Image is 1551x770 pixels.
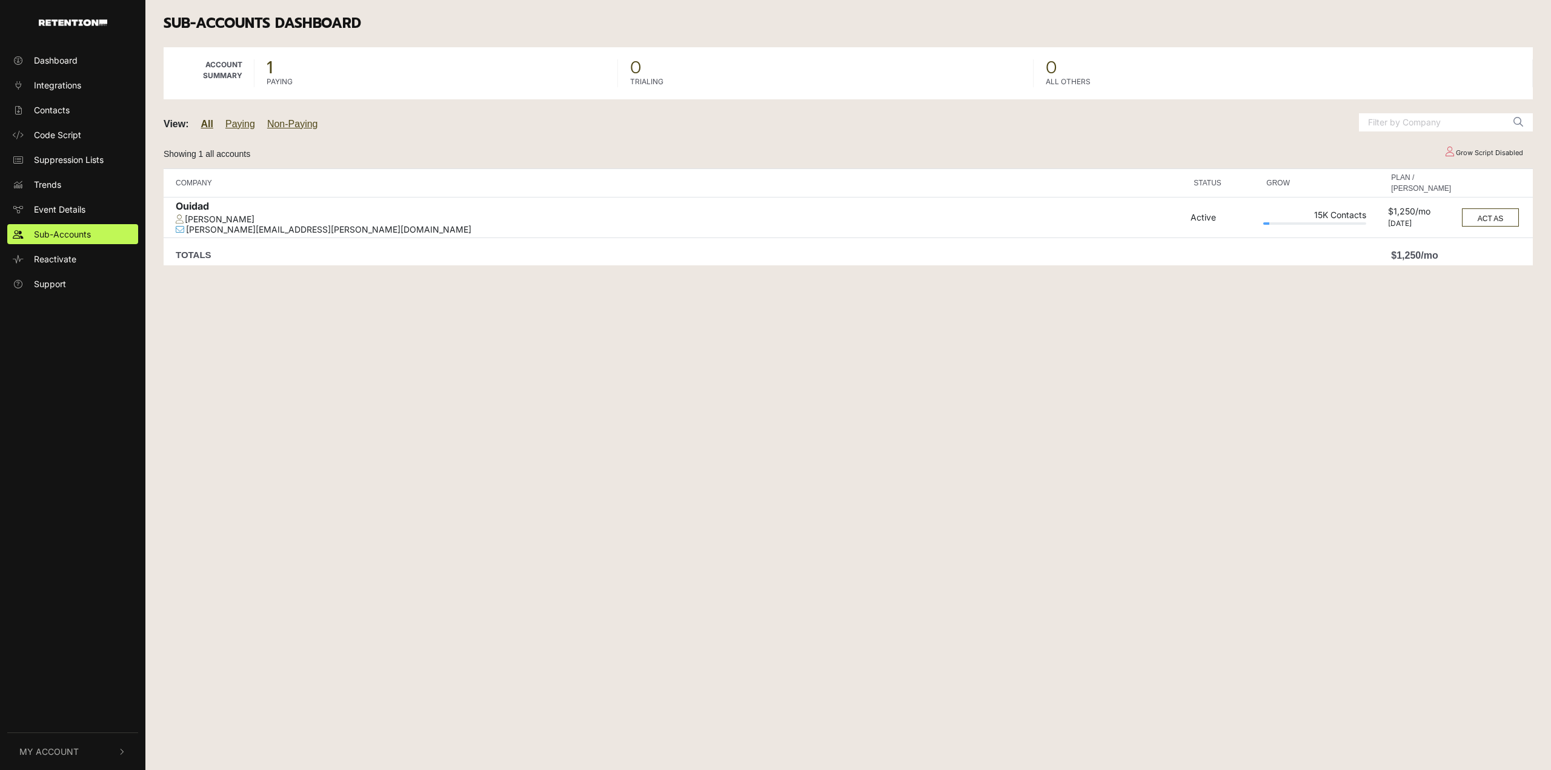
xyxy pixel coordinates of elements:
a: Dashboard [7,50,138,70]
a: Paying [225,119,255,129]
a: Trends [7,174,138,194]
button: ACT AS [1462,208,1519,227]
td: Account Summary [164,47,254,99]
a: Sub-Accounts [7,224,138,244]
span: Integrations [34,79,81,91]
div: [DATE] [1388,219,1454,228]
span: Code Script [34,128,81,141]
span: 0 [630,59,1021,76]
span: Suppression Lists [34,153,104,166]
td: Active [1187,197,1260,238]
div: Plan Usage: 6% [1263,222,1366,225]
strong: 1 [267,55,273,81]
span: Dashboard [34,54,78,67]
a: Contacts [7,100,138,120]
strong: View: [164,119,189,129]
td: TOTALS [164,238,1187,266]
label: PAYING [267,76,293,87]
a: All [201,119,213,129]
th: STATUS [1187,168,1260,197]
div: [PERSON_NAME] [176,214,1184,225]
input: Filter by Company [1359,113,1504,131]
span: 0 [1046,59,1521,76]
div: $1,250/mo [1388,207,1454,219]
a: Reactivate [7,249,138,269]
th: GROW [1260,168,1369,197]
strong: $1,250/mo [1391,250,1438,261]
span: Contacts [34,104,70,116]
img: Retention.com [39,19,107,26]
span: Sub-Accounts [34,228,91,241]
label: TRIALING [630,76,663,87]
a: Integrations [7,75,138,95]
div: [PERSON_NAME][EMAIL_ADDRESS][PERSON_NAME][DOMAIN_NAME] [176,225,1184,235]
th: PLAN / [PERSON_NAME] [1385,168,1457,197]
small: Showing 1 all accounts [164,149,250,159]
span: Event Details [34,203,85,216]
span: Support [34,277,66,290]
a: Support [7,274,138,294]
div: Ouidad [176,201,1184,214]
h3: Sub-accounts Dashboard [164,15,1533,32]
a: Code Script [7,125,138,145]
a: Event Details [7,199,138,219]
a: Suppression Lists [7,150,138,170]
button: My Account [7,733,138,770]
span: Reactivate [34,253,76,265]
span: My Account [19,745,79,758]
td: Grow Script Disabled [1434,142,1533,164]
span: Trends [34,178,61,191]
div: 15K Contacts [1263,210,1366,223]
a: Non-Paying [267,119,318,129]
label: ALL OTHERS [1046,76,1091,87]
th: COMPANY [164,168,1187,197]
